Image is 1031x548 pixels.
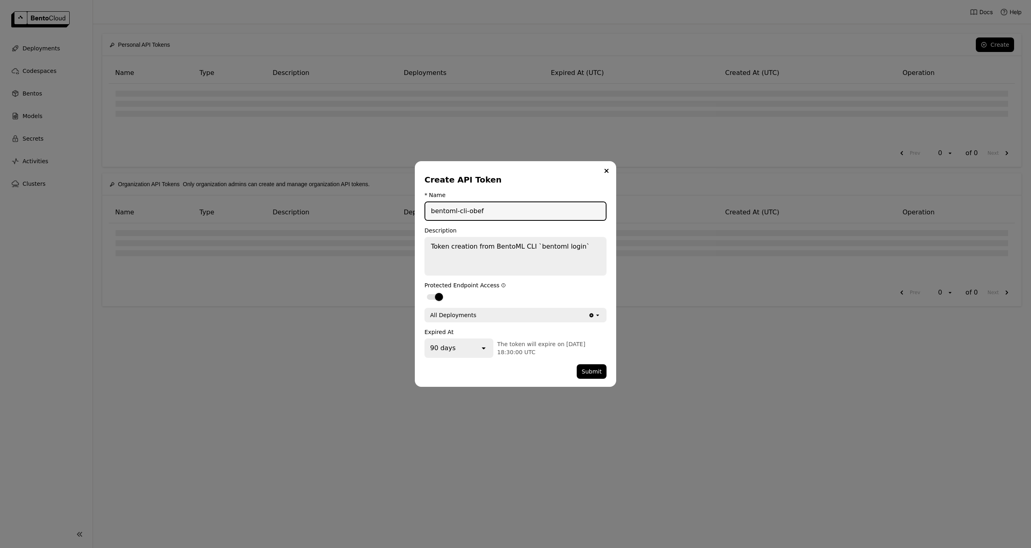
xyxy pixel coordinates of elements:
[424,174,603,185] div: Create API Token
[424,282,607,289] div: Protected Endpoint Access
[430,311,476,319] div: All Deployments
[594,312,601,318] svg: open
[415,161,616,387] div: dialog
[480,344,488,352] svg: open
[424,227,607,234] div: Description
[588,312,594,318] svg: Clear value
[424,329,607,335] div: Expired At
[577,364,607,379] button: Submit
[430,343,455,353] div: 90 days
[429,192,445,198] div: Name
[425,238,606,275] textarea: Token creation from BentoML CLI `bentoml login`
[497,341,586,355] span: The token will expire on [DATE] 18:30:00 UTC
[602,166,611,176] button: Close
[477,311,478,319] input: Selected All Deployments.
